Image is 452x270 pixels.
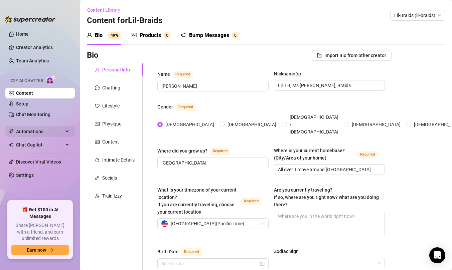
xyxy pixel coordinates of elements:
[95,103,100,108] span: heart
[189,31,229,39] div: Bump Messages
[357,151,378,158] span: Required
[102,192,122,200] div: Train Izzy
[27,247,46,253] span: Earn now
[95,31,103,39] div: Bio
[16,140,63,150] span: Chat Copilot
[11,222,69,242] span: Share [PERSON_NAME] with a friend, and earn unlimited rewards
[274,248,303,255] label: Zodiac Sign
[232,32,239,39] sup: 0
[173,71,193,78] span: Required
[274,147,385,162] label: Where is your current homebase? (City/Area of your home)
[16,42,69,53] a: Creator Analytics
[95,140,100,144] span: picture
[9,129,14,134] span: thunderbolt
[87,32,92,38] span: user
[16,31,29,37] a: Home
[95,85,100,90] span: message
[225,121,279,128] span: [DEMOGRAPHIC_DATA]
[241,198,261,205] span: Required
[438,13,442,17] span: team
[46,75,56,85] img: AI Chatter
[87,5,126,15] button: Content Library
[108,32,121,39] sup: 49%
[312,50,392,61] button: Import Bio from other creator
[140,31,161,39] div: Products
[11,245,69,255] button: Earn nowarrow-right
[176,103,196,111] span: Required
[161,82,263,90] input: Name
[278,82,380,89] input: Nickname(s)
[95,121,100,126] span: idcard
[394,10,441,20] span: Lil-Braids (lil-braids)
[16,159,61,165] a: Discover Viral Videos
[181,32,186,38] span: notification
[274,248,299,255] div: Zodiac Sign
[157,147,238,155] label: Where did you grow up?
[157,70,200,78] label: Name
[87,15,162,26] h3: Content for Lil-Braids
[102,66,130,73] div: Personal Info
[95,67,100,72] span: user
[16,173,34,178] a: Settings
[157,70,170,78] div: Name
[157,187,237,215] span: What is your timezone of your current location? If you are currently traveling, choose your curre...
[5,16,55,23] img: logo-BBDzfeDw.svg
[95,194,100,198] span: experiment
[157,248,179,255] div: Birth Date
[95,176,100,180] span: link
[157,103,173,110] div: Gender
[161,260,259,267] input: Birth Date
[171,219,244,229] span: [GEOGRAPHIC_DATA] ( Pacific Time )
[274,70,301,77] div: Nickname(s)
[102,138,119,146] div: Content
[9,143,13,147] img: Chat Copilot
[317,53,322,58] span: import
[49,248,53,252] span: arrow-right
[157,147,207,155] div: Where did you grow up?
[181,248,201,256] span: Required
[274,147,355,162] div: Where is your current homebase? (City/Area of your home)
[163,121,217,128] span: [DEMOGRAPHIC_DATA]
[157,103,203,111] label: Gender
[349,121,403,128] span: [DEMOGRAPHIC_DATA]
[429,247,445,263] div: Open Intercom Messenger
[87,50,99,61] h3: Bio
[287,113,341,136] span: [DEMOGRAPHIC_DATA] / [DEMOGRAPHIC_DATA]
[164,32,170,39] sup: 0
[11,207,69,220] span: 🎁 Get $100 in AI Messages
[102,84,120,91] div: Chatting
[161,159,263,167] input: Where did you grow up?
[132,32,137,38] span: picture
[102,120,121,127] div: Physique
[102,156,135,164] div: Intimate Details
[16,101,28,106] a: Setup
[210,148,230,155] span: Required
[87,7,120,13] span: Content Library
[16,58,49,63] a: Team Analytics
[16,126,63,137] span: Automations
[16,112,50,117] a: Chat Monitoring
[102,102,120,109] div: Lifestyle
[278,166,380,173] input: Where is your current homebase? (City/Area of your home)
[274,187,379,207] span: Are you currently traveling? If so, where are you right now? what are you doing there?
[9,78,43,84] span: Izzy AI Chatter
[324,53,386,58] span: Import Bio from other creator
[95,158,100,162] span: fire
[102,174,117,182] div: Socials
[157,248,209,256] label: Birth Date
[161,220,168,227] img: us
[274,70,306,77] label: Nickname(s)
[16,90,33,96] a: Content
